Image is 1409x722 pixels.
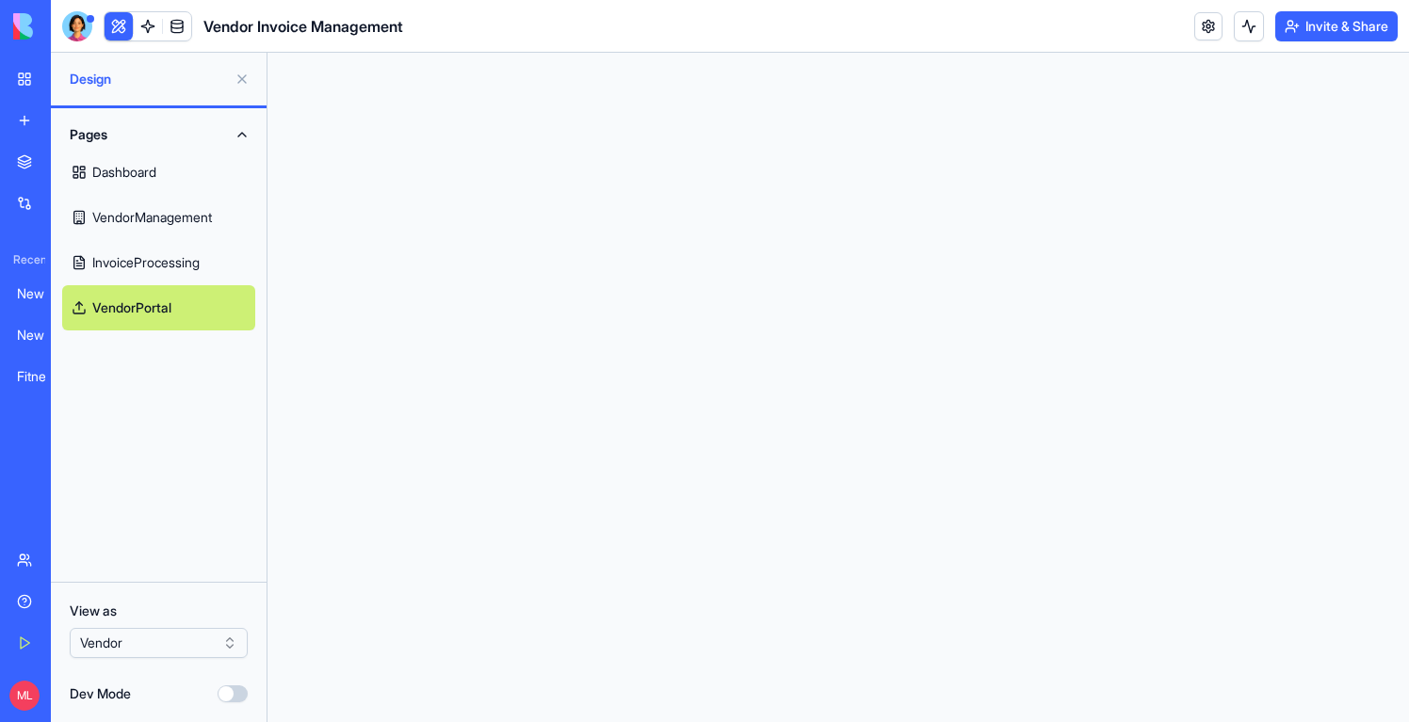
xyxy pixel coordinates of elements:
div: Fitness Pro Dashboard [17,367,70,386]
span: ML [9,681,40,711]
a: Dashboard [62,150,255,195]
button: Pages [62,120,255,150]
a: VendorManagement [62,195,255,240]
a: InvoiceProcessing [62,240,255,285]
label: Dev Mode [70,684,131,703]
a: VendorPortal [62,285,255,330]
span: Vendor Invoice Management [203,15,403,38]
a: New App [6,275,81,313]
a: Fitness Pro Dashboard [6,358,81,395]
a: New App [6,316,81,354]
img: logo [13,13,130,40]
div: New App [17,326,70,345]
button: Invite & Share [1275,11,1398,41]
span: Design [70,70,227,88]
div: New App [17,284,70,303]
label: View as [70,602,248,620]
span: Recent [6,252,45,267]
